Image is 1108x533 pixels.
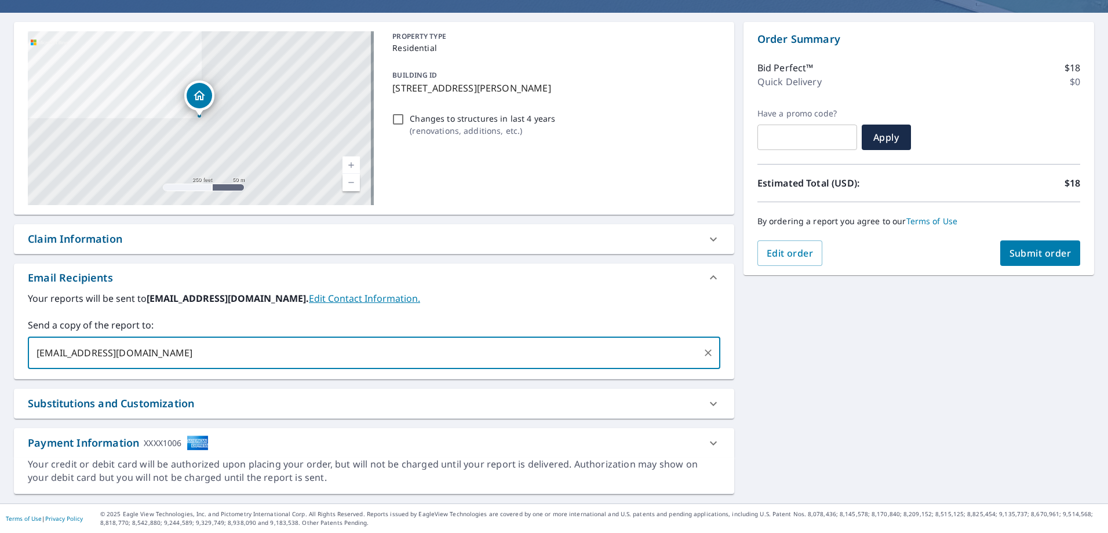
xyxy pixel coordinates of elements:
[14,389,734,418] div: Substitutions and Customization
[767,247,814,260] span: Edit order
[757,216,1080,227] p: By ordering a report you agree to our
[757,75,822,89] p: Quick Delivery
[392,81,715,95] p: [STREET_ADDRESS][PERSON_NAME]
[392,42,715,54] p: Residential
[184,81,214,116] div: Dropped pin, building 1, Residential property, 433 Lloyd Ave Latrobe, PA 15650
[757,108,857,119] label: Have a promo code?
[410,112,555,125] p: Changes to structures in last 4 years
[28,435,209,451] div: Payment Information
[871,131,902,144] span: Apply
[28,396,194,411] div: Substitutions and Customization
[14,264,734,291] div: Email Recipients
[45,514,83,523] a: Privacy Policy
[147,292,309,305] b: [EMAIL_ADDRESS][DOMAIN_NAME].
[1009,247,1071,260] span: Submit order
[14,428,734,458] div: Payment InformationXXXX1006cardImage
[28,231,122,247] div: Claim Information
[28,291,720,305] label: Your reports will be sent to
[6,514,42,523] a: Terms of Use
[700,345,716,361] button: Clear
[757,61,814,75] p: Bid Perfect™
[28,318,720,332] label: Send a copy of the report to:
[342,156,360,174] a: Current Level 17, Zoom In
[14,224,734,254] div: Claim Information
[1000,240,1081,266] button: Submit order
[28,270,113,286] div: Email Recipients
[862,125,911,150] button: Apply
[100,510,1102,527] p: © 2025 Eagle View Technologies, Inc. and Pictometry International Corp. All Rights Reserved. Repo...
[392,31,715,42] p: PROPERTY TYPE
[1065,61,1080,75] p: $18
[392,70,437,80] p: BUILDING ID
[342,174,360,191] a: Current Level 17, Zoom Out
[1065,176,1080,190] p: $18
[757,240,823,266] button: Edit order
[757,31,1080,47] p: Order Summary
[757,176,919,190] p: Estimated Total (USD):
[187,435,209,451] img: cardImage
[309,292,420,305] a: EditContactInfo
[144,435,181,451] div: XXXX1006
[410,125,555,137] p: ( renovations, additions, etc. )
[906,216,958,227] a: Terms of Use
[6,515,83,522] p: |
[1070,75,1080,89] p: $0
[28,458,720,484] div: Your credit or debit card will be authorized upon placing your order, but will not be charged unt...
